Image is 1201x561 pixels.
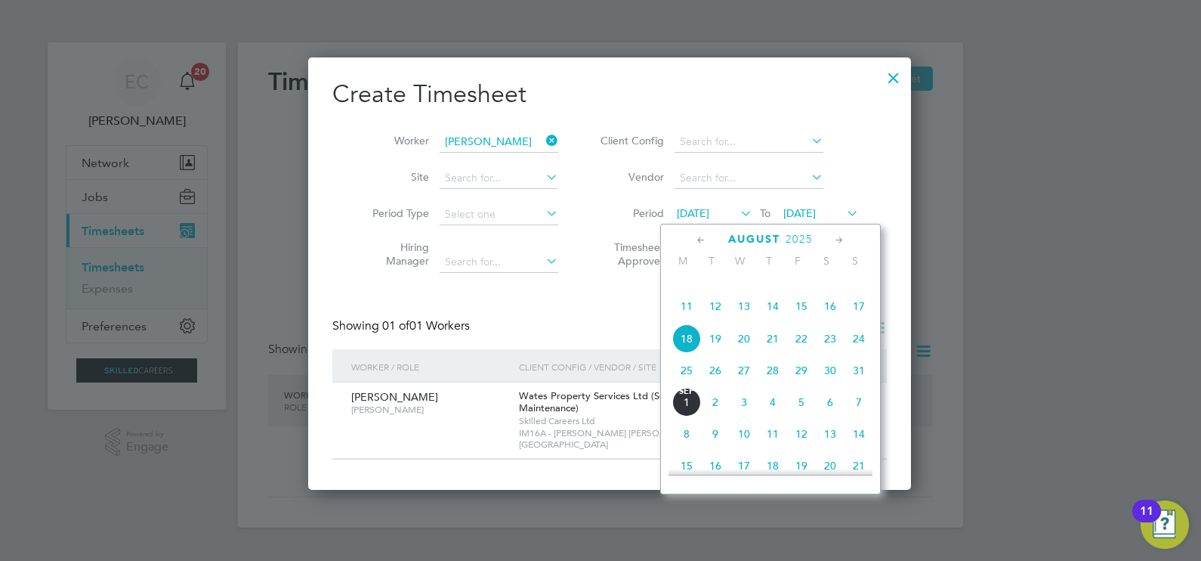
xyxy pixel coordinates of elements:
label: Vendor [596,170,664,184]
span: 5 [787,388,816,417]
span: 8 [672,420,701,448]
span: [PERSON_NAME] [351,390,438,404]
label: Client Config [596,134,664,147]
span: 01 of [382,318,409,333]
span: 15 [787,292,816,321]
div: Client Config / Vendor / Site [515,349,767,384]
span: 13 [730,292,758,321]
span: [DATE] [677,206,709,220]
label: Site [361,170,429,184]
div: Showing [332,318,473,334]
input: Search for... [675,168,823,189]
span: 4 [758,388,787,417]
span: F [783,254,812,268]
label: Period [596,206,664,220]
span: 20 [816,451,844,480]
span: 29 [787,356,816,385]
span: 9 [701,420,730,448]
input: Search for... [675,132,823,153]
h2: Create Timesheet [332,79,887,110]
span: 11 [758,420,787,448]
span: Sep [672,388,701,395]
span: 6 [816,388,844,417]
span: 27 [730,356,758,385]
span: 20 [730,324,758,353]
label: Timesheet Approver [596,240,664,268]
label: Period Type [361,206,429,220]
span: 21 [758,324,787,353]
span: 23 [816,324,844,353]
span: August [728,233,780,246]
span: 16 [816,292,844,321]
span: 18 [758,451,787,480]
span: 14 [758,292,787,321]
input: Select one [440,204,558,225]
span: 12 [701,292,730,321]
span: 17 [844,292,873,321]
span: W [726,254,755,268]
input: Search for... [440,132,558,153]
span: 15 [672,451,701,480]
span: Wates Property Services Ltd (South Responsive Maintenance) [519,389,733,415]
div: Worker / Role [347,349,515,384]
label: Worker [361,134,429,147]
span: 18 [672,324,701,353]
span: 01 Workers [382,318,470,333]
input: Search for... [440,252,558,273]
span: T [755,254,783,268]
span: To [755,203,775,223]
span: 12 [787,420,816,448]
span: IM16A - [PERSON_NAME] [PERSON_NAME] - WORKWISE- [GEOGRAPHIC_DATA] [519,427,763,451]
span: 3 [730,388,758,417]
span: 2025 [786,233,813,246]
span: 22 [787,324,816,353]
span: 24 [844,324,873,353]
span: 31 [844,356,873,385]
span: 7 [844,388,873,417]
span: S [812,254,841,268]
span: S [841,254,869,268]
span: 16 [701,451,730,480]
span: 19 [787,451,816,480]
span: 21 [844,451,873,480]
span: [DATE] [783,206,816,220]
div: 11 [1140,511,1153,531]
span: 2 [701,388,730,417]
span: 10 [730,420,758,448]
span: [PERSON_NAME] [351,404,508,416]
span: 30 [816,356,844,385]
button: Open Resource Center, 11 new notifications [1141,501,1189,549]
input: Search for... [440,168,558,189]
span: 26 [701,356,730,385]
span: 19 [701,324,730,353]
span: 25 [672,356,701,385]
span: M [668,254,697,268]
span: 11 [672,292,701,321]
span: Skilled Careers Ltd [519,415,763,427]
span: 14 [844,420,873,448]
span: 17 [730,451,758,480]
span: 1 [672,388,701,417]
span: T [697,254,726,268]
span: 13 [816,420,844,448]
span: 28 [758,356,787,385]
label: Hiring Manager [361,240,429,268]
